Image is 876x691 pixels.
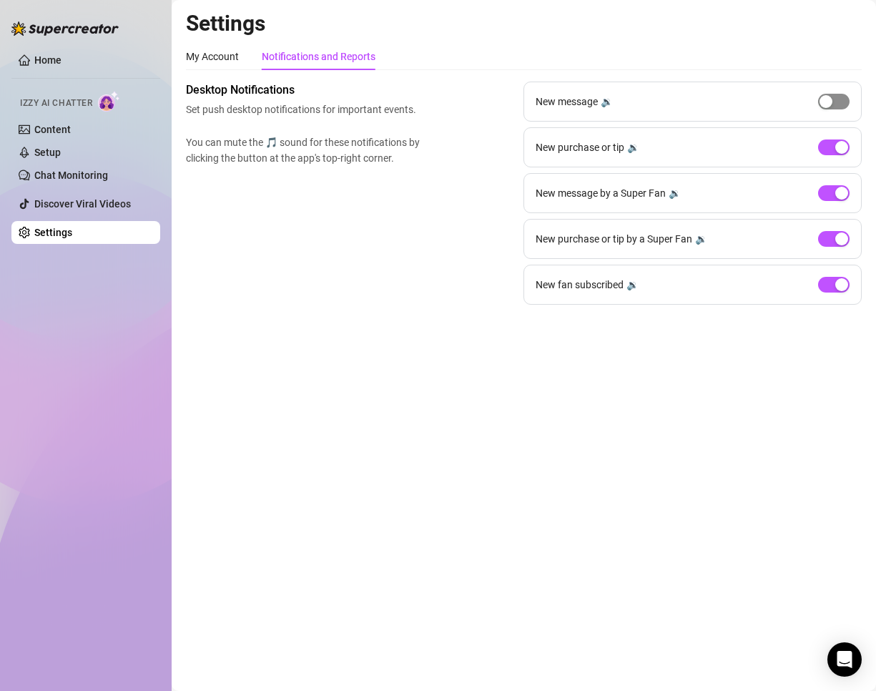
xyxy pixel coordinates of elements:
[536,231,692,247] span: New purchase or tip by a Super Fan
[601,94,613,109] div: 🔉
[626,277,639,293] div: 🔉
[34,227,72,238] a: Settings
[186,82,426,99] span: Desktop Notifications
[34,54,61,66] a: Home
[536,277,624,293] span: New fan subscribed
[186,102,426,117] span: Set push desktop notifications for important events.
[34,124,71,135] a: Content
[186,10,862,37] h2: Settings
[827,642,862,677] div: Open Intercom Messenger
[536,185,666,201] span: New message by a Super Fan
[11,21,119,36] img: logo-BBDzfeDw.svg
[20,97,92,110] span: Izzy AI Chatter
[262,49,375,64] div: Notifications and Reports
[34,170,108,181] a: Chat Monitoring
[536,94,598,109] span: New message
[186,49,239,64] div: My Account
[34,198,131,210] a: Discover Viral Videos
[34,147,61,158] a: Setup
[695,231,707,247] div: 🔉
[186,134,426,166] span: You can mute the 🎵 sound for these notifications by clicking the button at the app's top-right co...
[98,91,120,112] img: AI Chatter
[536,139,624,155] span: New purchase or tip
[627,139,639,155] div: 🔉
[669,185,681,201] div: 🔉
